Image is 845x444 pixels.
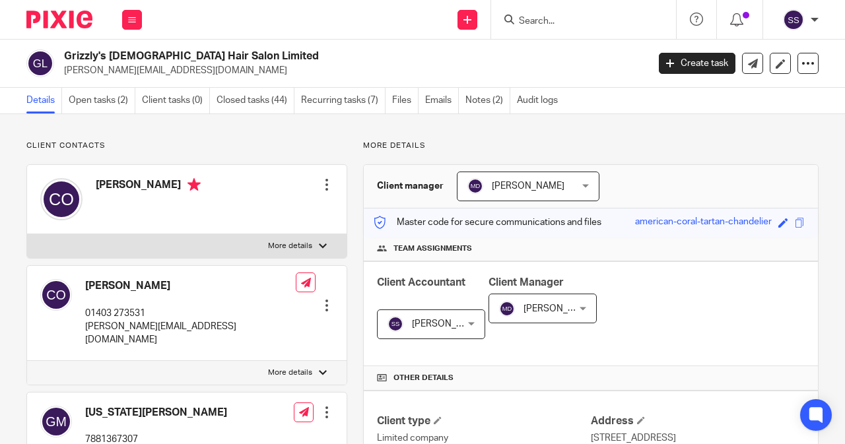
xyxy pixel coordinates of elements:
[26,11,92,28] img: Pixie
[635,215,772,230] div: american-coral-tartan-chandelier
[26,141,347,151] p: Client contacts
[425,88,459,113] a: Emails
[85,320,296,347] p: [PERSON_NAME][EMAIL_ADDRESS][DOMAIN_NAME]
[492,181,564,191] span: [PERSON_NAME]
[377,277,465,288] span: Client Accountant
[374,216,601,229] p: Master code for secure communications and files
[659,53,735,74] a: Create task
[392,88,419,113] a: Files
[85,279,296,293] h4: [PERSON_NAME]
[499,301,515,317] img: svg%3E
[268,367,312,378] p: More details
[40,178,83,220] img: svg%3E
[85,307,296,320] p: 01403 273531
[489,277,564,288] span: Client Manager
[783,9,804,30] img: svg%3E
[217,88,294,113] a: Closed tasks (44)
[412,319,485,329] span: [PERSON_NAME]
[524,304,596,313] span: [PERSON_NAME]
[301,88,386,113] a: Recurring tasks (7)
[363,141,819,151] p: More details
[393,243,472,254] span: Team assignments
[85,406,236,420] h4: [US_STATE][PERSON_NAME]
[26,49,54,77] img: svg%3E
[518,16,636,28] input: Search
[187,178,201,191] i: Primary
[388,316,403,332] img: svg%3E
[142,88,210,113] a: Client tasks (0)
[517,88,564,113] a: Audit logs
[40,279,72,311] img: svg%3E
[96,178,201,195] h4: [PERSON_NAME]
[591,414,805,428] h4: Address
[377,179,444,193] h3: Client manager
[64,49,524,63] h2: Grizzly's [DEMOGRAPHIC_DATA] Hair Salon Limited
[467,178,483,194] img: svg%3E
[64,64,639,77] p: [PERSON_NAME][EMAIL_ADDRESS][DOMAIN_NAME]
[268,241,312,251] p: More details
[26,88,62,113] a: Details
[393,373,454,383] span: Other details
[69,88,135,113] a: Open tasks (2)
[40,406,72,437] img: svg%3E
[465,88,510,113] a: Notes (2)
[377,414,591,428] h4: Client type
